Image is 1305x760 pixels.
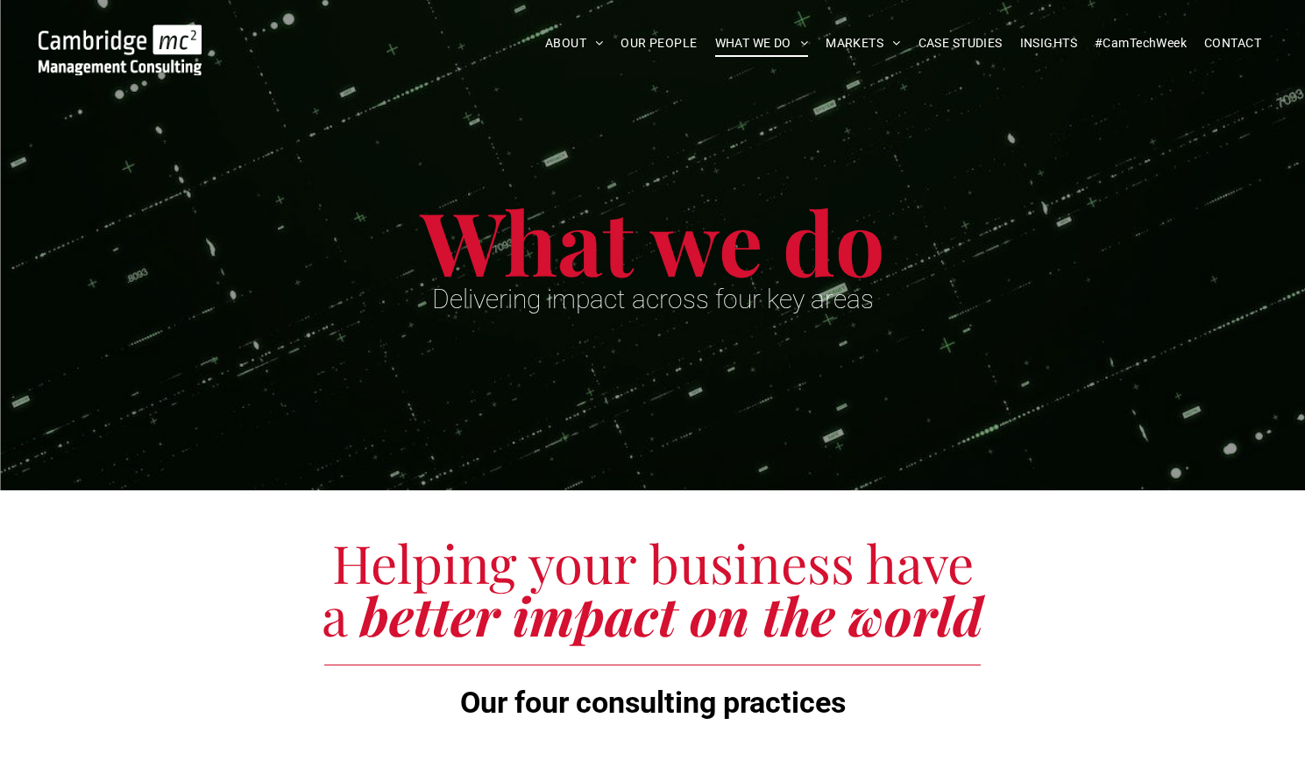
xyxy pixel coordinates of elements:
img: Cambridge MC Logo [39,25,202,75]
span: Our four consulting practices [460,685,846,720]
a: ABOUT [536,30,613,57]
a: #CamTechWeek [1086,30,1195,57]
span: What we do [421,182,885,299]
span: Helping your business have a [322,527,974,650]
span: better impact on the world [360,580,983,650]
a: CONTACT [1195,30,1270,57]
a: WHAT WE DO [706,30,818,57]
a: INSIGHTS [1011,30,1086,57]
a: MARKETS [817,30,909,57]
span: Delivering impact across four key areas [432,284,874,314]
a: OUR PEOPLE [612,30,706,57]
a: CASE STUDIES [910,30,1011,57]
